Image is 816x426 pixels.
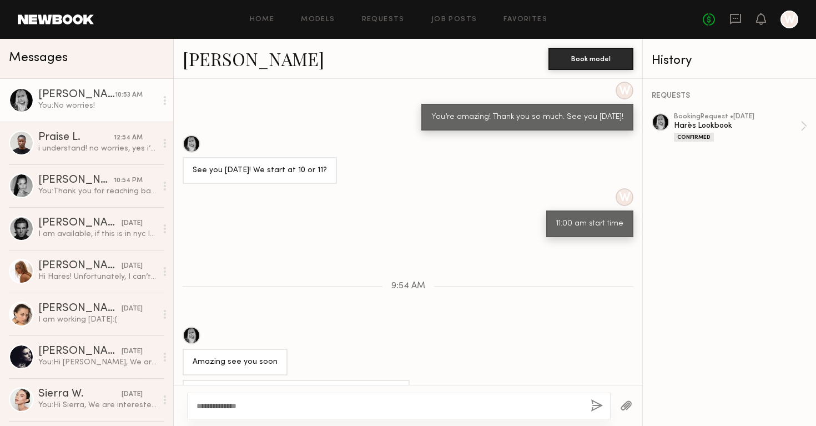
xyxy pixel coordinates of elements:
div: [DATE] [122,218,143,229]
button: Book model [548,48,633,70]
div: REQUESTS [652,92,807,100]
div: You: Thank you for reaching back out. Unfortunately the job is filled for now. I love your look a... [38,186,157,197]
div: [PERSON_NAME] [38,175,114,186]
div: 10:54 PM [114,176,143,186]
a: W [780,11,798,28]
div: 12:54 AM [114,133,143,143]
div: [PERSON_NAME] [38,218,122,229]
div: 11:00 am start time [556,218,623,230]
div: History [652,54,807,67]
div: You: No worries! [38,101,157,111]
div: You: Hi [PERSON_NAME], We are interested in having you in our look book shoot [DATE] ([DATE]) fro... [38,357,157,368]
div: booking Request • [DATE] [674,113,800,121]
div: [DATE] [122,261,143,272]
div: Harès Lookbook [674,121,800,131]
div: Hi Hares! Unfortunately, I can’t go [DATE]. Is there any chance we could shoot on [DATE] instead?... [38,272,157,282]
div: [PERSON_NAME] [38,89,115,101]
a: Book model [548,53,633,63]
div: [PERSON_NAME] [38,303,122,314]
div: I am available, if this is in nyc I am with BMG in [GEOGRAPHIC_DATA]. Do you mind emailing my age... [38,229,157,239]
div: Sierra W. [38,389,122,400]
div: I am working [DATE]:( [38,314,157,325]
div: [DATE] [122,304,143,314]
div: Confirmed [674,133,714,142]
a: Favorites [503,16,547,23]
div: You’re amazing! Thank you so much. See you [DATE]! [431,111,623,124]
a: Job Posts [431,16,477,23]
div: [DATE] [122,347,143,357]
a: bookingRequest •[DATE]Harès LookbookConfirmed [674,113,807,142]
div: [DATE] [122,389,143,400]
div: Praise L. [38,132,114,143]
a: Models [301,16,335,23]
div: 10:53 AM [115,90,143,101]
a: [PERSON_NAME] [183,47,324,71]
span: 9:54 AM [391,282,425,291]
div: [PERSON_NAME] [38,260,122,272]
div: You: Hi Sierra, We are interested in having you in our look book shoot [DATE] ([DATE]) from 10:00... [38,400,157,410]
a: Home [250,16,275,23]
div: See you [DATE]! We start at 10 or 11? [193,164,327,177]
span: Messages [9,52,68,64]
div: Amazing see you soon [193,356,278,369]
div: [PERSON_NAME] [38,346,122,357]
a: Requests [362,16,405,23]
div: i understand! no worries, yes i’m looking forward to working with you in the future [38,143,157,154]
